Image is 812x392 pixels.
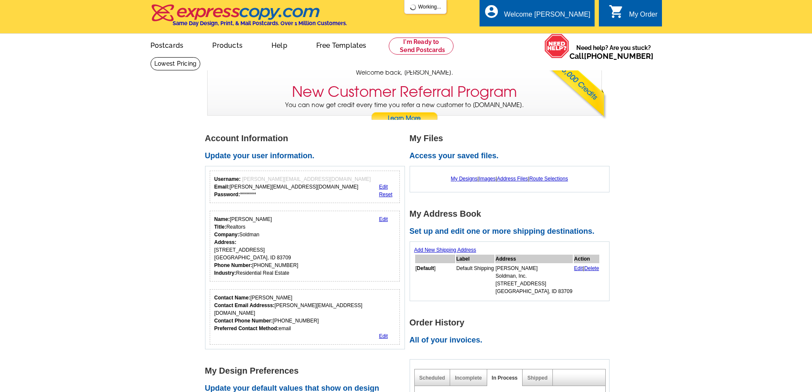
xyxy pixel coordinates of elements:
span: [PERSON_NAME][EMAIL_ADDRESS][DOMAIN_NAME] [242,176,371,182]
a: My Designs [451,176,478,182]
div: Your personal details. [210,211,400,282]
h4: Same Day Design, Print, & Mail Postcards. Over 1 Million Customers. [173,20,347,26]
h1: My Design Preferences [205,366,410,375]
a: Reset [379,192,392,197]
div: Welcome [PERSON_NAME] [504,11,590,23]
strong: Contact Email Addresss: [214,302,275,308]
span: Welcome back, [PERSON_NAME]. [356,68,453,77]
strong: Password: [214,192,240,197]
a: Edit [379,333,388,339]
a: Scheduled [419,375,445,381]
td: [ ] [415,264,455,296]
strong: Email: [214,184,230,190]
h1: My Files [410,134,614,143]
a: Learn More [371,112,438,125]
a: Help [258,35,301,55]
h2: Access your saved files. [410,151,614,161]
a: Edit [379,216,388,222]
div: Your login information. [210,171,400,203]
strong: Preferred Contact Method: [214,325,279,331]
strong: Company: [214,232,240,238]
h1: My Address Book [410,209,614,218]
td: [PERSON_NAME] Soldman, Inc. [STREET_ADDRESS] [GEOGRAPHIC_DATA], ID 83709 [495,264,573,296]
h3: New Customer Referral Program [292,83,517,101]
div: | | | [414,171,605,187]
h2: Set up and edit one or more shipping destinations. [410,227,614,236]
div: [PERSON_NAME] Realtors Soldman [STREET_ADDRESS] [GEOGRAPHIC_DATA], ID 83709 [PHONE_NUMBER] Reside... [214,215,298,277]
h2: Update your user information. [205,151,410,161]
a: Postcards [137,35,197,55]
strong: Contact Phone Number: [214,318,273,324]
a: Products [199,35,256,55]
strong: Name: [214,216,230,222]
span: Call [569,52,653,61]
i: shopping_cart [609,4,624,19]
strong: Address: [214,239,237,245]
a: Edit [379,184,388,190]
a: shopping_cart My Order [609,9,658,20]
img: loading... [410,4,416,11]
a: Same Day Design, Print, & Mail Postcards. Over 1 Million Customers. [150,10,347,26]
div: [PERSON_NAME][EMAIL_ADDRESS][DOMAIN_NAME] ******** [214,175,371,198]
h1: Order History [410,318,614,327]
strong: Title: [214,224,226,230]
a: Address Files [497,176,528,182]
strong: Industry: [214,270,236,276]
a: Incomplete [455,375,482,381]
a: [PHONE_NUMBER] [584,52,653,61]
a: In Process [492,375,518,381]
a: Delete [584,265,599,271]
div: My Order [629,11,658,23]
span: Need help? Are you stuck? [569,44,658,61]
div: [PERSON_NAME] [PERSON_NAME][EMAIL_ADDRESS][DOMAIN_NAME] [PHONE_NUMBER] email [214,294,396,332]
h2: All of your invoices. [410,336,614,345]
td: | [574,264,600,296]
h1: Account Information [205,134,410,143]
b: Default [417,265,434,271]
i: account_circle [484,4,499,19]
th: Label [456,255,494,263]
a: Edit [574,265,583,271]
a: Route Selections [529,176,568,182]
a: Add New Shipping Address [414,247,476,253]
img: help [544,34,569,58]
td: Default Shipping [456,264,494,296]
strong: Username: [214,176,241,182]
a: Shipped [527,375,547,381]
a: Free Templates [303,35,380,55]
th: Address [495,255,573,263]
th: Action [574,255,600,263]
strong: Contact Name: [214,295,251,301]
p: You can now get credit every time you refer a new customer to [DOMAIN_NAME]. [208,101,601,125]
a: Images [479,176,495,182]
strong: Phone Number: [214,262,252,268]
div: Who should we contact regarding order issues? [210,289,400,345]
